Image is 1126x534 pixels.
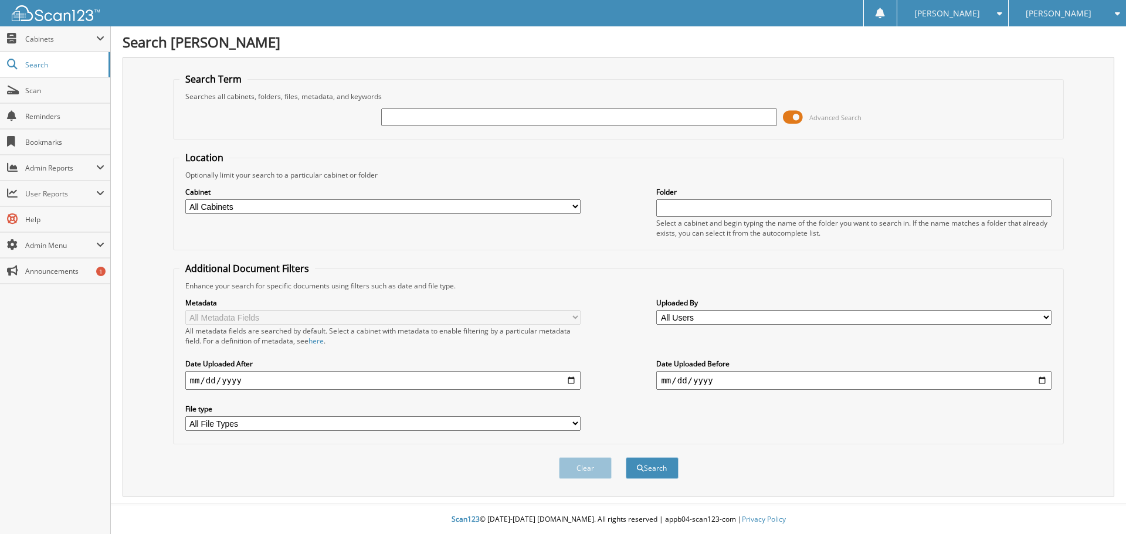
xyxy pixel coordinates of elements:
[656,298,1052,308] label: Uploaded By
[25,266,104,276] span: Announcements
[25,111,104,121] span: Reminders
[179,91,1058,101] div: Searches all cabinets, folders, files, metadata, and keywords
[25,137,104,147] span: Bookmarks
[626,457,679,479] button: Search
[308,336,324,346] a: here
[25,34,96,44] span: Cabinets
[25,163,96,173] span: Admin Reports
[185,371,581,390] input: start
[185,404,581,414] label: File type
[25,215,104,225] span: Help
[185,298,581,308] label: Metadata
[914,10,980,17] span: [PERSON_NAME]
[656,371,1052,390] input: end
[179,73,247,86] legend: Search Term
[12,5,100,21] img: scan123-logo-white.svg
[25,60,103,70] span: Search
[185,187,581,197] label: Cabinet
[742,514,786,524] a: Privacy Policy
[1026,10,1091,17] span: [PERSON_NAME]
[185,359,581,369] label: Date Uploaded After
[559,457,612,479] button: Clear
[179,262,315,275] legend: Additional Document Filters
[656,187,1052,197] label: Folder
[179,281,1058,291] div: Enhance your search for specific documents using filters such as date and file type.
[656,218,1052,238] div: Select a cabinet and begin typing the name of the folder you want to search in. If the name match...
[179,170,1058,180] div: Optionally limit your search to a particular cabinet or folder
[96,267,106,276] div: 1
[656,359,1052,369] label: Date Uploaded Before
[809,113,862,122] span: Advanced Search
[25,189,96,199] span: User Reports
[452,514,480,524] span: Scan123
[111,505,1126,534] div: © [DATE]-[DATE] [DOMAIN_NAME]. All rights reserved | appb04-scan123-com |
[179,151,229,164] legend: Location
[25,240,96,250] span: Admin Menu
[123,32,1114,52] h1: Search [PERSON_NAME]
[25,86,104,96] span: Scan
[185,326,581,346] div: All metadata fields are searched by default. Select a cabinet with metadata to enable filtering b...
